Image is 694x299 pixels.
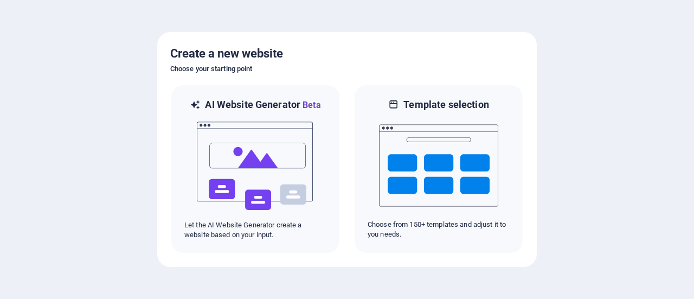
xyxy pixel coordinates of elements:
[403,98,489,111] h6: Template selection
[205,98,320,112] h6: AI Website Generator
[354,84,524,254] div: Template selectionChoose from 150+ templates and adjust it to you needs.
[300,100,321,110] span: Beta
[368,220,510,239] p: Choose from 150+ templates and adjust it to you needs.
[170,84,340,254] div: AI Website GeneratorBetaaiLet the AI Website Generator create a website based on your input.
[170,45,524,62] h5: Create a new website
[170,62,524,75] h6: Choose your starting point
[196,112,315,220] img: ai
[184,220,326,240] p: Let the AI Website Generator create a website based on your input.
